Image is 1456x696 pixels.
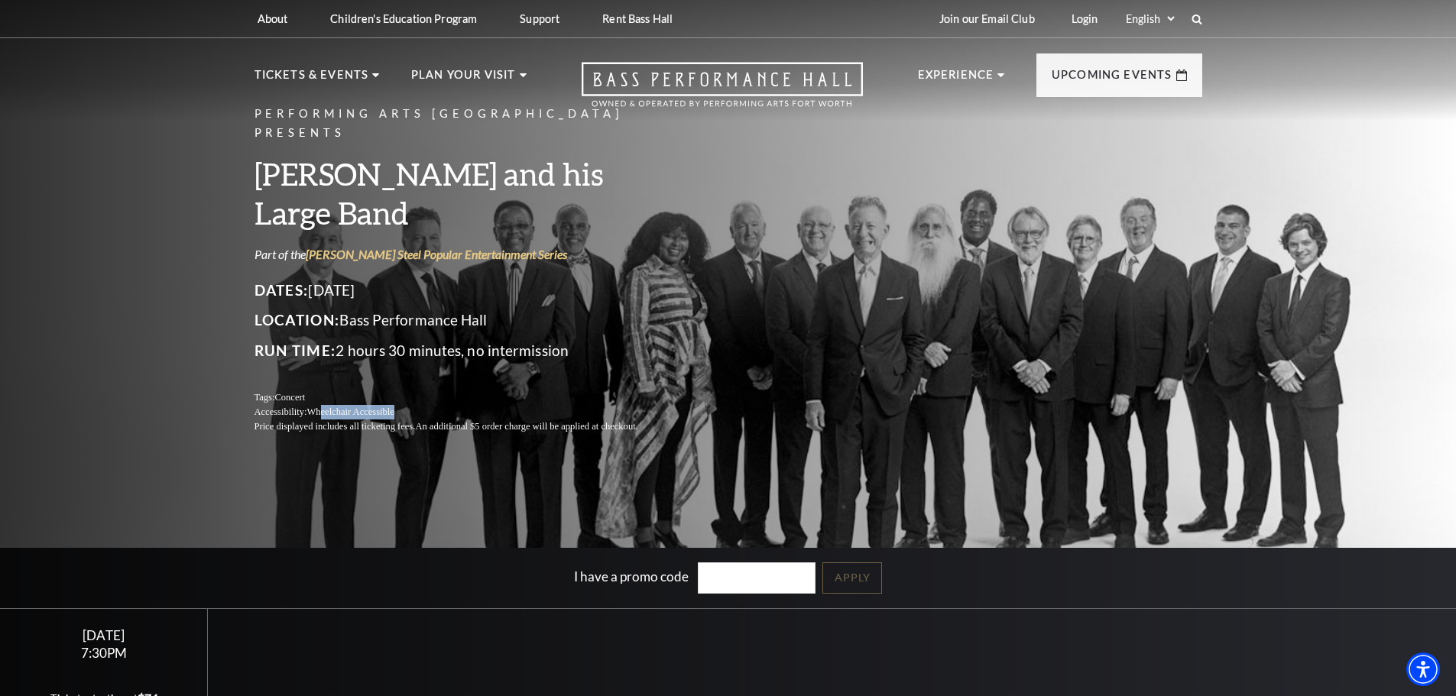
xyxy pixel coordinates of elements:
[306,247,567,261] a: Irwin Steel Popular Entertainment Series - open in a new tab
[255,419,675,434] p: Price displayed includes all ticketing fees.
[1123,11,1177,26] select: Select:
[255,311,340,329] span: Location:
[258,12,288,25] p: About
[574,568,689,584] label: I have a promo code
[415,421,637,432] span: An additional $5 order charge will be applied at checkout.
[918,66,994,93] p: Experience
[255,338,675,363] p: 2 hours 30 minutes, no intermission
[255,308,675,332] p: Bass Performance Hall
[306,406,394,417] span: Wheelchair Accessible
[411,66,516,93] p: Plan Your Visit
[330,12,477,25] p: Children's Education Program
[527,62,918,121] a: Open this option
[18,646,190,659] div: 7:30PM
[255,390,675,405] p: Tags:
[255,105,675,143] p: Performing Arts [GEOGRAPHIC_DATA] Presents
[255,154,675,232] h3: [PERSON_NAME] and his Large Band
[1052,66,1172,93] p: Upcoming Events
[255,278,675,303] p: [DATE]
[602,12,673,25] p: Rent Bass Hall
[520,12,559,25] p: Support
[274,392,305,403] span: Concert
[255,66,369,93] p: Tickets & Events
[18,627,190,643] div: [DATE]
[255,281,309,299] span: Dates:
[1406,652,1440,686] div: Accessibility Menu
[255,246,675,263] p: Part of the
[255,342,336,359] span: Run Time:
[255,405,675,419] p: Accessibility:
